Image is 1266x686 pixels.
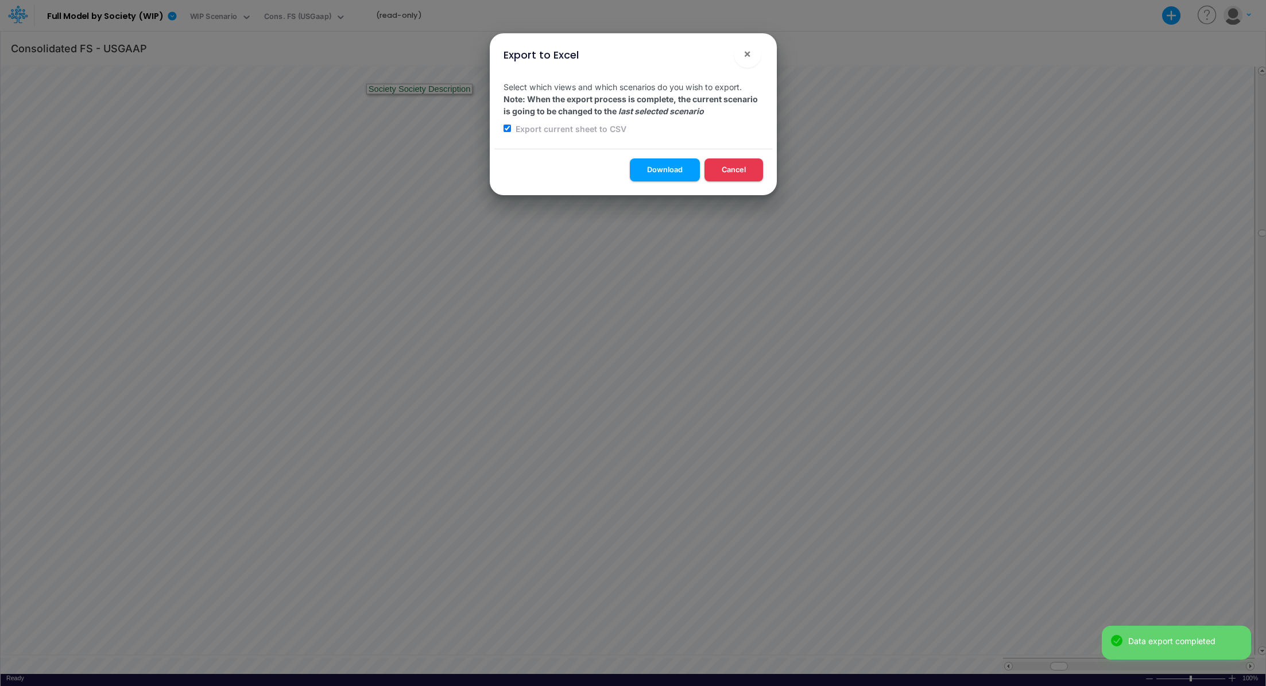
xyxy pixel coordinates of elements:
[630,158,700,181] button: Download
[1128,635,1242,647] div: Data export completed
[618,106,704,116] em: last selected scenario
[494,72,772,149] div: Select which views and which scenarios do you wish to export.
[704,158,763,181] button: Cancel
[744,46,751,60] span: ×
[514,123,626,135] label: Export current sheet to CSV
[504,94,758,116] strong: Note: When the export process is complete, the current scenario is going to be changed to the
[734,40,761,68] button: Close
[504,47,579,63] div: Export to Excel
